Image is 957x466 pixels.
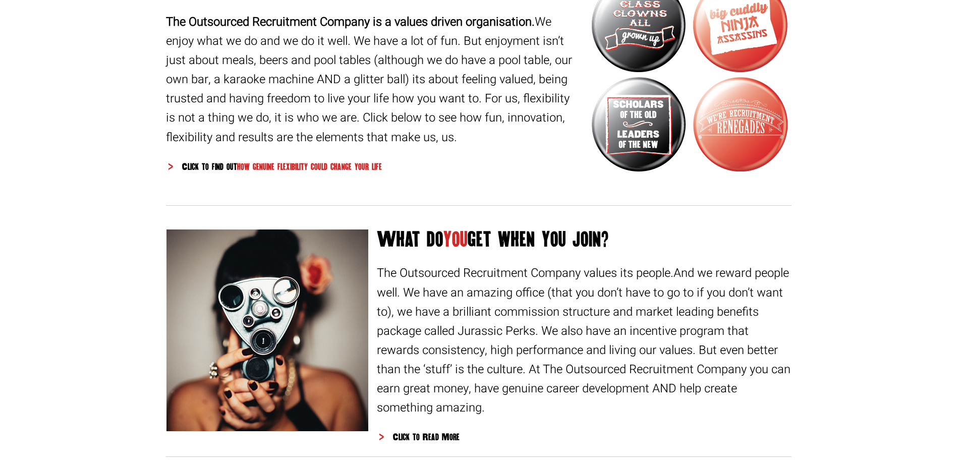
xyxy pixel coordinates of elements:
img: Scholars of the old masters of the new [592,77,686,171]
a: > Click to find outhow genuine flexibility could change your life [166,160,581,173]
stong: The Outsourced Recruitment Company values its people. [377,264,673,282]
span: you [443,228,468,251]
div: Click to Read More [377,430,792,444]
strong: The Outsourced Recruitment Company is a values driven organisation. [166,13,535,31]
div: Click to find out [166,160,581,173]
p: We enjoy what we do and we do it well. We have a lot of fun. But enjoyment isn’t just about meals... [166,13,581,147]
img: Recruitment renegades [693,77,787,171]
span: how genuine flexibility could change your life [237,162,382,171]
p: And we reward people well. We have an amazing office (that you don’t have to go to if you don’t w... [377,264,792,418]
img: Enjoy [166,229,368,431]
span: What do get when you join? [377,228,792,252]
a: > Click to Read More [377,430,792,444]
div: > [379,430,405,445]
div: > [168,160,194,175]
